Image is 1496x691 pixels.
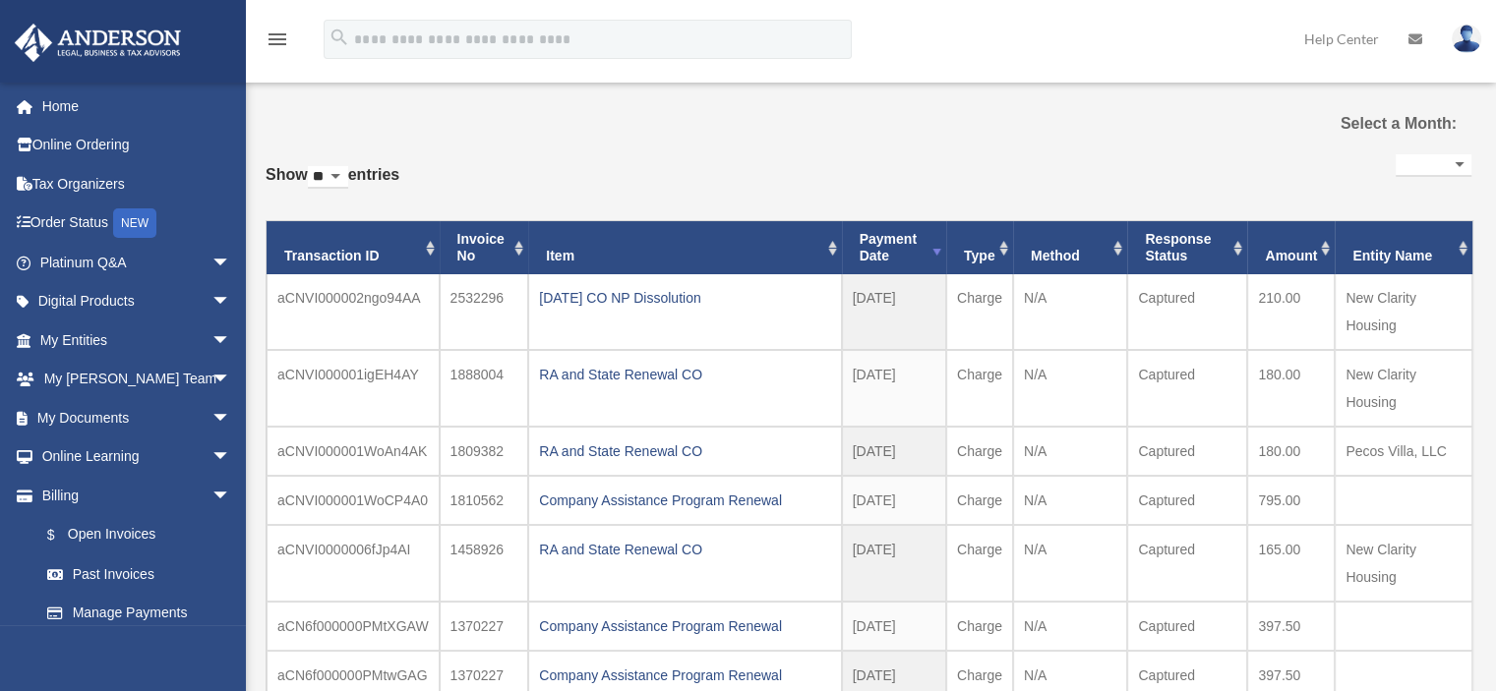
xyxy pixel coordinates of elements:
[1013,476,1127,525] td: N/A
[842,476,946,525] td: [DATE]
[267,525,440,602] td: aCNVI0000006fJp4AI
[539,662,830,689] div: Company Assistance Program Renewal
[1127,602,1247,651] td: Captured
[1247,525,1335,602] td: 165.00
[1127,274,1247,350] td: Captured
[1247,221,1335,274] th: Amount: activate to sort column ascending
[211,360,251,400] span: arrow_drop_down
[1013,221,1127,274] th: Method: activate to sort column ascending
[267,221,440,274] th: Transaction ID: activate to sort column ascending
[1127,427,1247,476] td: Captured
[842,274,946,350] td: [DATE]
[14,320,261,360] a: My Entitiesarrow_drop_down
[1335,427,1472,476] td: Pecos Villa, LLC
[267,350,440,427] td: aCNVI000001igEH4AY
[1452,25,1481,53] img: User Pic
[211,476,251,516] span: arrow_drop_down
[946,427,1013,476] td: Charge
[1247,427,1335,476] td: 180.00
[14,164,261,203] a: Tax Organizers
[440,274,529,350] td: 2532296
[211,282,251,322] span: arrow_drop_down
[1335,350,1472,427] td: New Clarity Housing
[946,476,1013,525] td: Charge
[539,284,830,312] div: [DATE] CO NP Dissolution
[842,221,946,274] th: Payment Date: activate to sort column ascending
[1247,602,1335,651] td: 397.50
[211,437,251,478] span: arrow_drop_down
[58,523,68,547] span: $
[14,398,261,437] a: My Documentsarrow_drop_down
[440,427,529,476] td: 1809382
[211,243,251,283] span: arrow_drop_down
[539,487,830,514] div: Company Assistance Program Renewal
[308,166,348,189] select: Showentries
[28,554,251,594] a: Past Invoices
[1335,221,1472,274] th: Entity Name: activate to sort column ascending
[1286,110,1457,138] label: Select a Month:
[946,602,1013,651] td: Charge
[539,536,830,563] div: RA and State Renewal CO
[1127,476,1247,525] td: Captured
[440,221,529,274] th: Invoice No: activate to sort column ascending
[1127,221,1247,274] th: Response Status: activate to sort column ascending
[946,525,1013,602] td: Charge
[1247,350,1335,427] td: 180.00
[842,602,946,651] td: [DATE]
[1335,525,1472,602] td: New Clarity Housing
[946,221,1013,274] th: Type: activate to sort column ascending
[1335,274,1472,350] td: New Clarity Housing
[1127,350,1247,427] td: Captured
[267,427,440,476] td: aCNVI000001WoAn4AK
[946,274,1013,350] td: Charge
[539,361,830,388] div: RA and State Renewal CO
[842,525,946,602] td: [DATE]
[14,476,261,515] a: Billingarrow_drop_down
[28,594,261,633] a: Manage Payments
[14,203,261,244] a: Order StatusNEW
[267,476,440,525] td: aCNVI000001WoCP4A0
[14,86,261,126] a: Home
[14,126,261,165] a: Online Ordering
[440,525,529,602] td: 1458926
[113,208,156,238] div: NEW
[266,34,289,51] a: menu
[267,602,440,651] td: aCN6f000000PMtXGAW
[440,476,529,525] td: 1810562
[539,437,830,465] div: RA and State Renewal CO
[539,612,830,640] div: Company Assistance Program Renewal
[842,350,946,427] td: [DATE]
[14,243,261,282] a: Platinum Q&Aarrow_drop_down
[211,320,251,361] span: arrow_drop_down
[266,161,399,208] label: Show entries
[1247,476,1335,525] td: 795.00
[440,602,529,651] td: 1370227
[1247,274,1335,350] td: 210.00
[1013,350,1127,427] td: N/A
[14,437,261,477] a: Online Learningarrow_drop_down
[528,221,841,274] th: Item: activate to sort column ascending
[1013,525,1127,602] td: N/A
[1013,602,1127,651] td: N/A
[28,515,261,555] a: $Open Invoices
[946,350,1013,427] td: Charge
[440,350,529,427] td: 1888004
[9,24,187,62] img: Anderson Advisors Platinum Portal
[267,274,440,350] td: aCNVI000002ngo94AA
[14,282,261,321] a: Digital Productsarrow_drop_down
[14,360,261,399] a: My [PERSON_NAME] Teamarrow_drop_down
[211,398,251,438] span: arrow_drop_down
[842,427,946,476] td: [DATE]
[1013,274,1127,350] td: N/A
[1127,525,1247,602] td: Captured
[1013,427,1127,476] td: N/A
[329,27,350,48] i: search
[266,28,289,51] i: menu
